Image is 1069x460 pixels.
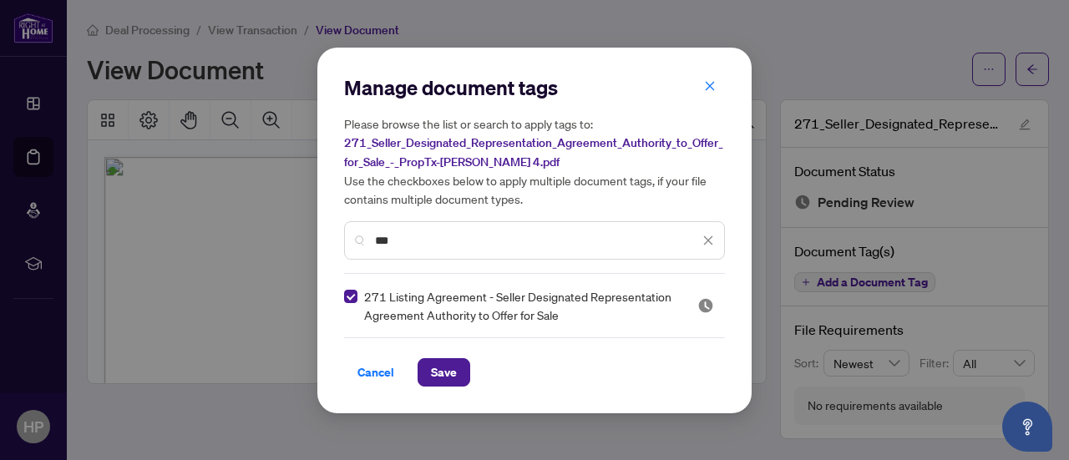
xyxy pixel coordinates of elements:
[1002,402,1052,452] button: Open asap
[418,358,470,387] button: Save
[702,235,714,246] span: close
[697,297,714,314] img: status
[344,74,725,101] h2: Manage document tags
[364,287,677,324] span: 271 Listing Agreement - Seller Designated Representation Agreement Authority to Offer for Sale
[344,358,408,387] button: Cancel
[697,297,714,314] span: Pending Review
[704,80,716,92] span: close
[344,114,725,208] h5: Please browse the list or search to apply tags to: Use the checkboxes below to apply multiple doc...
[431,359,457,386] span: Save
[344,135,723,169] span: 271_Seller_Designated_Representation_Agreement_Authority_to_Offer_for_Sale_-_PropTx-[PERSON_NAME]...
[357,359,394,386] span: Cancel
